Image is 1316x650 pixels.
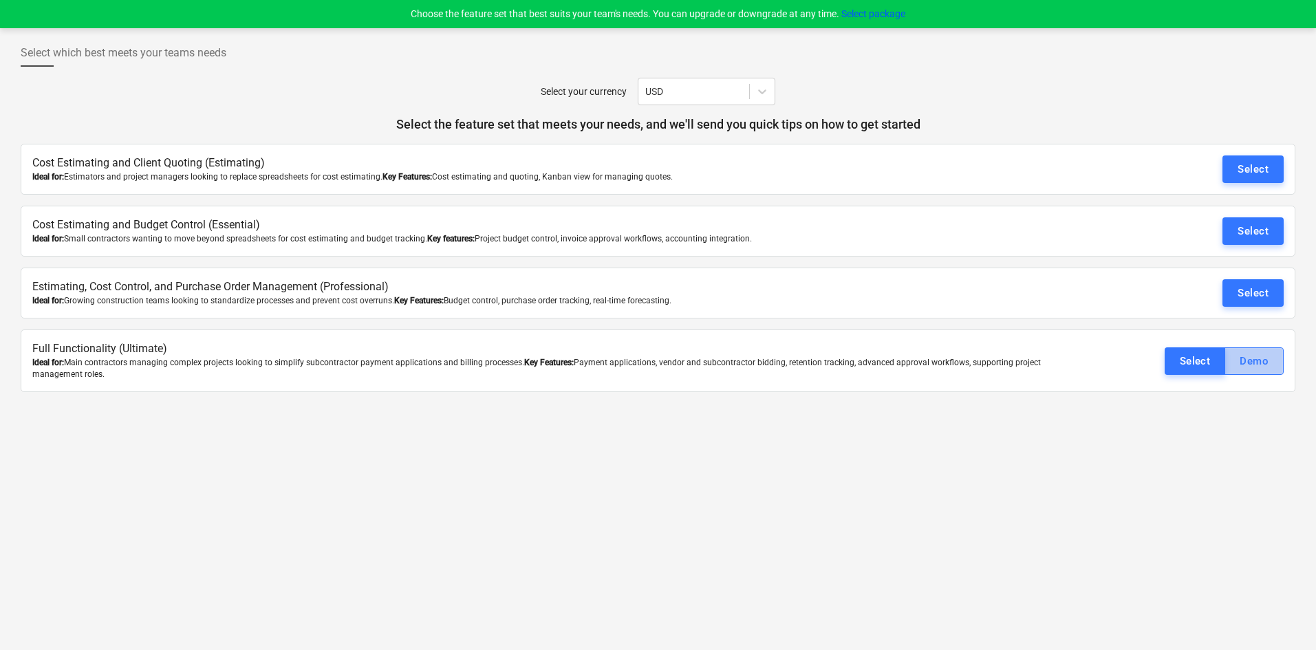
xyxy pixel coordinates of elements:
[1238,222,1269,240] div: Select
[32,341,1075,357] p: Full Functionality (Ultimate)
[1222,155,1284,183] button: Select
[541,85,627,99] p: Select your currency
[427,234,475,243] b: Key features:
[32,172,64,182] b: Ideal for:
[1247,584,1316,650] div: Widget de chat
[32,295,1075,307] div: Growing construction teams looking to standardize processes and prevent cost overruns. Budget con...
[1180,352,1211,370] div: Select
[1240,352,1269,370] div: Demo
[21,45,226,61] span: Select which best meets your teams needs
[21,116,1295,133] p: Select the feature set that meets your needs, and we'll send you quick tips on how to get started
[1238,284,1269,302] div: Select
[32,171,1075,183] div: Estimators and project managers looking to replace spreadsheets for cost estimating. Cost estimat...
[32,217,1075,233] p: Cost Estimating and Budget Control (Essential)
[1225,347,1284,375] button: Demo
[32,296,64,305] b: Ideal for:
[524,358,574,367] b: Key Features:
[32,234,64,243] b: Ideal for:
[382,172,432,182] b: Key Features:
[32,155,1075,171] p: Cost Estimating and Client Quoting (Estimating)
[1247,584,1316,650] iframe: Chat Widget
[32,279,1075,295] p: Estimating, Cost Control, and Purchase Order Management (Professional)
[411,7,905,21] p: Choose the feature set that best suits your team's needs. You can upgrade or downgrade at any time.
[1238,160,1269,178] div: Select
[32,233,1075,245] div: Small contractors wanting to move beyond spreadsheets for cost estimating and budget tracking. Pr...
[1222,279,1284,307] button: Select
[32,357,1075,380] div: Main contractors managing complex projects looking to simplify subcontractor payment applications...
[32,358,64,367] b: Ideal for:
[1222,217,1284,245] button: Select
[394,296,444,305] b: Key Features:
[841,7,905,21] button: Select package
[1165,347,1226,375] button: Select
